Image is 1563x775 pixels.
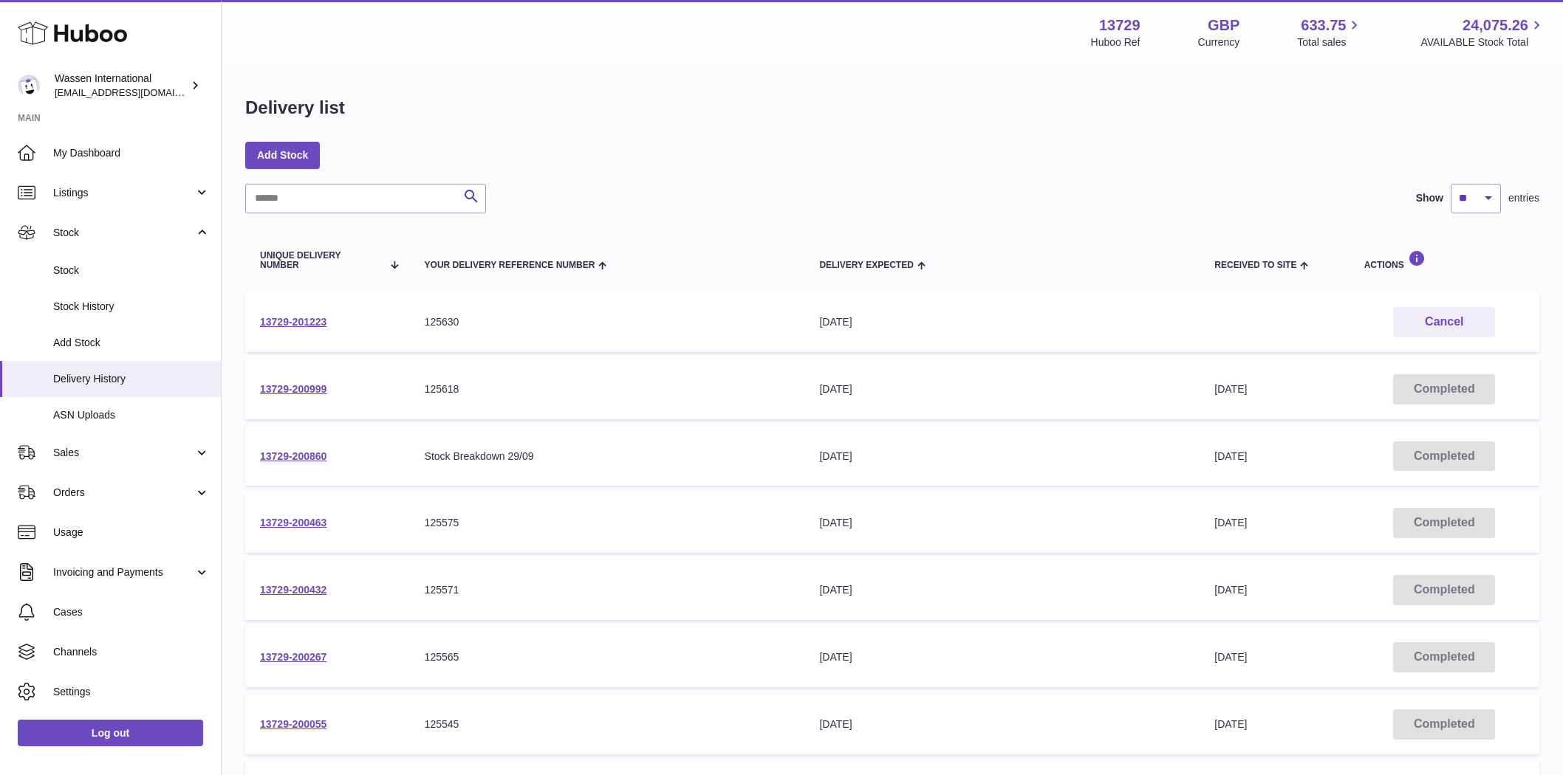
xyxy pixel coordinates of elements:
span: Received to Site [1214,261,1296,270]
span: My Dashboard [53,146,210,160]
a: 24,075.26 AVAILABLE Stock Total [1420,15,1545,49]
span: Unique Delivery Number [260,251,382,270]
div: 125545 [425,717,790,731]
a: 13729-200055 [260,718,326,730]
span: Your Delivery Reference Number [425,261,595,270]
div: [DATE] [819,650,1185,664]
span: 633.75 [1301,15,1346,35]
span: entries [1508,191,1539,205]
div: [DATE] [819,717,1185,731]
span: Delivery History [53,372,210,386]
div: [DATE] [819,516,1185,530]
a: 13729-200999 [260,383,326,395]
span: [DATE] [1214,718,1247,730]
span: Stock History [53,300,210,314]
span: ASN Uploads [53,408,210,422]
a: 13729-200432 [260,584,326,596]
span: Delivery Expected [819,261,913,270]
label: Show [1416,191,1443,205]
span: Total sales [1297,35,1363,49]
div: Currency [1198,35,1240,49]
button: Cancel [1393,307,1495,337]
a: 633.75 Total sales [1297,15,1363,49]
span: Usage [53,526,210,540]
span: [DATE] [1214,383,1247,395]
div: Wassen International [55,72,188,100]
div: 125630 [425,315,790,329]
a: 13729-200463 [260,517,326,528]
span: Invoicing and Payments [53,565,194,579]
strong: 13729 [1099,15,1140,35]
span: [DATE] [1214,517,1247,528]
a: Add Stock [245,142,320,168]
div: 125575 [425,516,790,530]
span: Sales [53,446,194,460]
strong: GBP [1208,15,1239,35]
img: internationalsupplychain@wassen.com [18,75,40,97]
a: 13729-200267 [260,651,326,663]
a: 13729-201223 [260,316,326,328]
div: Stock Breakdown 29/09 [425,449,790,464]
div: Actions [1364,250,1525,270]
div: [DATE] [819,382,1185,396]
span: Orders [53,486,194,500]
span: 24,075.26 [1463,15,1528,35]
span: [DATE] [1214,651,1247,663]
span: Stock [53,263,210,278]
div: 125571 [425,583,790,597]
div: 125565 [425,650,790,664]
a: 13729-200860 [260,450,326,462]
span: [DATE] [1214,450,1247,462]
span: Settings [53,685,210,699]
h1: Delivery list [245,96,345,120]
span: Add Stock [53,336,210,350]
div: [DATE] [819,583,1185,597]
span: Listings [53,186,194,200]
span: Cases [53,605,210,619]
div: Huboo Ref [1091,35,1140,49]
span: [DATE] [1214,584,1247,596]
div: [DATE] [819,315,1185,329]
span: AVAILABLE Stock Total [1420,35,1545,49]
span: Channels [53,645,210,659]
div: [DATE] [819,449,1185,464]
span: [EMAIL_ADDRESS][DOMAIN_NAME] [55,86,217,98]
span: Stock [53,226,194,240]
div: 125618 [425,382,790,396]
a: Log out [18,720,203,746]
